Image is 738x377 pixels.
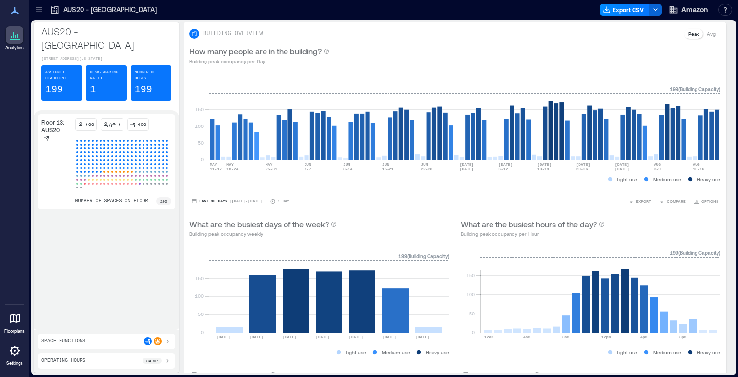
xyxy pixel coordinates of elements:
tspan: 150 [195,106,204,112]
p: 1 Day [278,371,289,377]
text: 8-14 [343,167,352,171]
p: 290 [160,198,167,204]
tspan: 100 [466,292,475,297]
p: Number of Desks [135,69,167,81]
tspan: 0 [201,156,204,162]
p: Analytics [5,45,24,51]
p: Medium use [382,348,410,356]
text: JUN [305,162,312,167]
p: Floor 13: AUS20 [41,118,71,134]
text: 11-17 [210,167,222,171]
p: Building peak occupancy weekly [189,230,337,238]
p: Floorplans [4,328,25,334]
p: 1 Day [278,198,289,204]
p: [STREET_ADDRESS][US_STATE] [41,56,171,62]
text: [DATE] [615,167,629,171]
span: OPTIONS [701,371,718,377]
text: [DATE] [216,335,230,339]
p: Heavy use [697,175,720,183]
span: COMPARE [395,371,414,377]
p: / [109,121,110,128]
text: [DATE] [537,162,552,167]
p: 1 [118,121,121,128]
text: [DATE] [498,162,512,167]
p: Settings [6,360,23,366]
p: Medium use [653,348,681,356]
p: 199 [135,83,152,97]
button: EXPORT [626,196,653,206]
text: MAY [210,162,217,167]
text: [DATE] [615,162,629,167]
button: Export CSV [600,4,650,16]
p: Light use [617,348,637,356]
p: Light use [346,348,366,356]
tspan: 150 [466,272,475,278]
text: 25-31 [266,167,277,171]
text: 10-16 [693,167,704,171]
a: Floorplans [1,307,28,337]
p: Medium use [653,175,681,183]
button: Last 90 Days |[DATE]-[DATE] [189,196,264,206]
tspan: 50 [469,311,475,316]
text: 18-24 [226,167,238,171]
p: Avg [707,30,716,38]
p: AUS20 - [GEOGRAPHIC_DATA] [63,5,157,15]
tspan: 100 [195,123,204,129]
p: 1 [90,83,96,97]
text: 8pm [679,335,687,339]
text: 12pm [601,335,611,339]
p: 199 [138,121,146,128]
span: COMPARE [667,198,686,204]
button: COMPARE [657,196,688,206]
text: [DATE] [415,335,430,339]
text: [DATE] [283,335,297,339]
p: AUS20 - [GEOGRAPHIC_DATA] [41,24,171,52]
p: Space Functions [41,337,85,345]
p: number of spaces on floor [75,197,148,205]
tspan: 50 [198,311,204,317]
tspan: 0 [201,329,204,335]
text: [DATE] [316,335,330,339]
p: Assigned Headcount [45,69,78,81]
text: 4pm [640,335,648,339]
text: JUN [343,162,350,167]
p: 8a - 6p [146,358,158,364]
span: OPTIONS [430,371,447,377]
p: 1 Hour [542,371,556,377]
p: 199 [85,121,94,128]
tspan: 150 [195,275,204,281]
span: COMPARE [667,371,686,377]
text: MAY [266,162,273,167]
text: [DATE] [460,162,474,167]
p: 199 [45,83,63,97]
tspan: 100 [195,293,204,299]
span: EXPORT [365,371,380,377]
a: Settings [3,339,26,369]
text: [DATE] [460,167,474,171]
p: Light use [617,175,637,183]
button: Amazon [666,2,711,18]
p: BUILDING OVERVIEW [203,30,263,38]
text: 13-19 [537,167,549,171]
tspan: 50 [198,140,204,146]
span: EXPORT [636,198,651,204]
text: [DATE] [382,335,396,339]
tspan: 0 [472,329,475,335]
text: 1-7 [305,167,312,171]
text: [DATE] [576,162,590,167]
p: Peak [688,30,699,38]
p: Building peak occupancy per Day [189,57,329,65]
p: Heavy use [426,348,449,356]
text: AUG [693,162,700,167]
a: Analytics [2,23,27,54]
text: [DATE] [249,335,264,339]
p: How many people are in the building? [189,45,322,57]
text: 6-12 [498,167,508,171]
text: AUG [654,162,661,167]
p: Operating Hours [41,357,85,365]
text: [DATE] [349,335,363,339]
p: Desk-sharing ratio [90,69,123,81]
text: 12am [484,335,493,339]
p: Heavy use [697,348,720,356]
text: 8am [562,335,570,339]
